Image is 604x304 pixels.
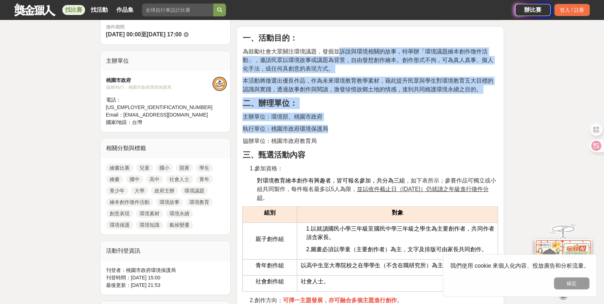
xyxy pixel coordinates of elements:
[283,297,397,303] strong: 可擇一主題發展，亦可融合多個主題進行創作
[242,48,493,72] span: 為鼓勵社會大眾關注環境議題，發掘並訴說與環境相關的故事，特舉辦「環境議題繪本創作徵件活動」，邀請民眾以環境故事或議題為背景，自由發想創作繪本。創作形式不拘，可為真人真事、擬人化手法，或任何具創意...
[257,177,405,184] span: 對環境教育繪本創作有興趣者，皆可報名參加，共分為三組
[106,111,212,119] div: Email： [EMAIL_ADDRESS][DOMAIN_NAME]
[242,34,297,42] strong: 一、活動目的：
[136,209,163,218] a: 環境素材
[106,274,225,282] div: 刊登時間： [DATE] 15:00
[176,164,193,172] a: 競賽
[106,31,141,37] span: [DATE] 00:00
[156,164,173,172] a: 國小
[106,164,133,172] a: 繪畫比賽
[106,77,212,84] div: 桃園市政府
[106,96,212,111] div: 電話： [US_EMPLOYER_IDENTIFICATION_NUMBER]
[131,186,148,195] a: 大學
[264,210,275,216] strong: 組別
[242,138,316,144] span: 協辦單位：桃園市政府教育局
[106,24,125,30] span: 徵件期間
[392,210,403,216] strong: 對象
[106,267,225,274] div: 刊登者： 桃園市政府環境保護局
[156,198,183,206] a: 環境故事
[106,175,123,184] a: 繪畫
[196,175,213,184] a: 青年
[141,31,147,37] span: 至
[62,5,85,15] a: 找比賽
[106,84,212,91] div: 協辦/執行： 桃園市政府環境保護局
[106,221,133,229] a: 環境保護
[114,5,136,15] a: 作品集
[151,186,178,195] a: 政府主辦
[256,236,284,242] span: 親子創作組
[106,186,128,195] a: 青少年
[306,246,487,252] span: 2.圖畫必須以學童（主要創作者）為主，文字及排版可由家長共同創作。
[301,262,472,268] span: 以高中生至大專院校之在學學生（不含在職研究所）為主要創作者。
[242,126,328,132] span: 執行單位：桃園市政府環境保護局
[166,175,193,184] a: 社會人士
[181,186,208,195] a: 環境議題
[301,278,329,284] span: 社會人士。
[132,119,142,125] span: 台灣
[242,114,322,120] span: 主辦單位：環境部、桃園市政府
[554,4,590,16] div: 登入 / 註冊
[256,278,284,284] span: 社會創作組
[147,31,182,37] span: [DATE] 17:00
[88,5,111,15] a: 找活動
[136,221,163,229] a: 環境知識
[100,138,231,158] div: 相關分類與標籤
[106,209,133,218] a: 創意表現
[106,198,153,206] a: 繪本創作徵件活動
[142,4,213,16] input: 全球自行車設計比賽
[100,241,231,261] div: 活動刊登資訊
[186,198,213,206] a: 環境教育
[242,78,493,92] span: 本活動將徵選出優良作品，作為未來環境教育教學素材，藉此提升民眾與學生對環境教育五大目標的認識與實踐，透過故事創作與閱讀，激發珍惜故鄉土地的情感，達到共同維護環境永續之目的。
[106,119,132,125] span: 國家/地區：
[100,51,231,71] div: 主辦單位
[166,221,193,229] a: 氣候變遷
[126,175,143,184] a: 國中
[256,262,284,268] span: 青年創作組
[515,4,551,16] a: 辦比賽
[250,165,283,171] span: 1.參加資格：
[257,177,496,201] span: ，如下表所示；參賽作品可獨立或小組共同製作，每件報名最多以5人為限， 。
[397,297,403,303] span: 。
[106,282,225,289] div: 最後更新： [DATE] 21:53
[242,99,297,108] strong: 二、辦理單位：
[535,239,592,286] img: d2146d9a-e6f6-4337-9592-8cefde37ba6b.png
[257,186,488,201] u: 並以收件截止日（[DATE]）仍就讀之年級進行徵件分組
[166,209,193,218] a: 環境永續
[554,277,589,289] button: 確定
[306,226,494,240] span: 1.以就讀國民小學三年級至國民中學三年級之學生為主要創作者，共同作者須含家長。
[146,175,163,184] a: 高中
[196,164,213,172] a: 學生
[136,164,153,172] a: 兒童
[250,297,283,303] span: 2.創作方向：
[242,150,305,159] strong: 三、甄選活動內容
[450,263,589,269] span: 我們使用 cookie 來個人化內容、投放廣告和分析流量。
